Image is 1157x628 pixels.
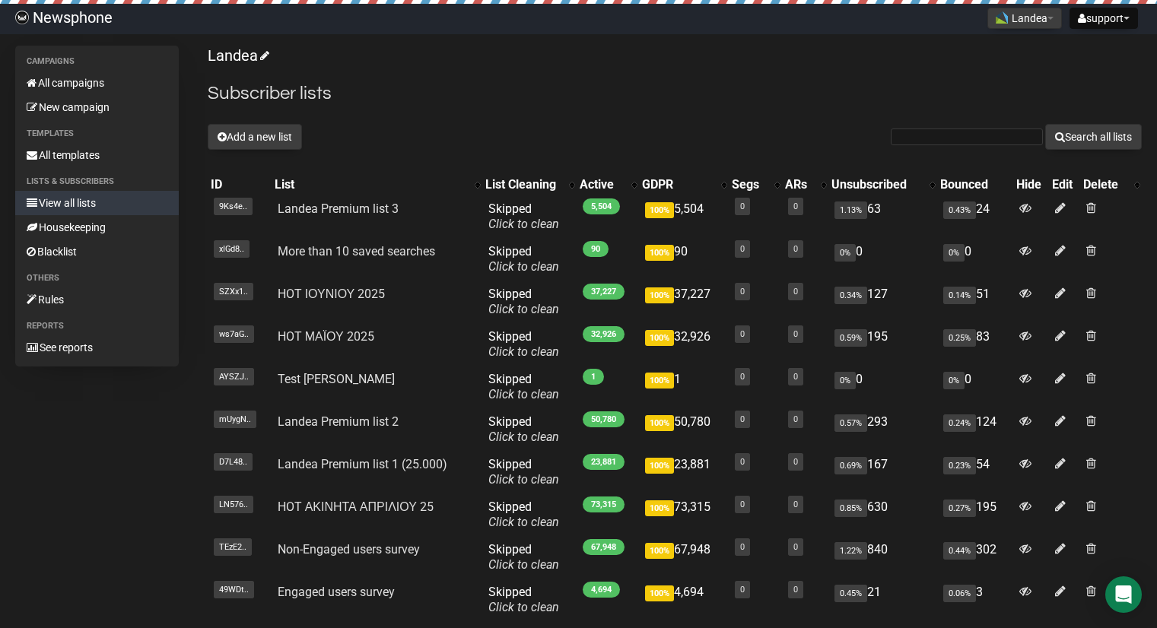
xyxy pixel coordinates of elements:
[943,372,965,389] span: 0%
[208,80,1142,107] h2: Subscriber lists
[793,372,798,382] a: 0
[645,415,674,431] span: 100%
[214,453,253,471] span: D7L48..
[1013,174,1050,195] th: Hide: No sort applied, sorting is disabled
[214,198,253,215] span: 9Ks4e..
[828,493,937,536] td: 630
[645,585,674,601] span: 100%
[278,414,399,429] a: Landea Premium list 2
[937,281,1013,323] td: 51
[943,329,976,347] span: 0.25%
[937,366,1013,408] td: 0
[15,71,179,95] a: All campaigns
[488,329,559,359] span: Skipped
[583,326,625,342] span: 32,926
[1070,8,1138,29] button: support
[639,323,729,366] td: 32,926
[214,538,252,556] span: TEzE2..
[214,411,256,428] span: mUygN..
[1080,174,1142,195] th: Delete: No sort applied, activate to apply an ascending sort
[645,202,674,218] span: 100%
[583,454,625,470] span: 23,881
[639,408,729,451] td: 50,780
[488,472,559,487] a: Click to clean
[937,408,1013,451] td: 124
[645,543,674,559] span: 100%
[15,239,179,264] a: Blacklist
[834,585,867,602] span: 0.45%
[943,500,976,517] span: 0.27%
[1049,174,1080,195] th: Edit: No sort applied, sorting is disabled
[937,195,1013,238] td: 24
[937,238,1013,281] td: 0
[793,287,798,297] a: 0
[937,451,1013,493] td: 54
[278,244,435,258] a: More than 10 saved searches
[208,174,271,195] th: ID: No sort applied, sorting is disabled
[278,372,395,386] a: Test [PERSON_NAME]
[943,414,976,432] span: 0.24%
[488,201,559,231] span: Skipped
[740,372,745,382] a: 0
[15,317,179,335] li: Reports
[214,581,254,598] span: 49WDt..
[583,284,625,300] span: 37,227
[740,244,745,254] a: 0
[15,173,179,191] li: Lists & subscribers
[208,124,302,150] button: Add a new list
[740,329,745,339] a: 0
[639,366,729,408] td: 1
[943,585,976,602] span: 0.06%
[1016,177,1047,192] div: Hide
[740,287,745,297] a: 0
[828,323,937,366] td: 195
[793,457,798,467] a: 0
[15,287,179,312] a: Rules
[1045,124,1142,150] button: Search all lists
[488,585,559,614] span: Skipped
[987,8,1062,29] button: Landea
[943,244,965,262] span: 0%
[488,557,559,572] a: Click to clean
[937,579,1013,621] td: 3
[645,373,674,389] span: 100%
[793,329,798,339] a: 0
[278,500,434,514] a: HOT ΑΚΙΝΗΤΑ ΑΠΡΙΛΙΟΥ 25
[488,387,559,401] a: Click to clean
[488,244,559,274] span: Skipped
[645,500,674,516] span: 100%
[214,325,254,343] span: ws7aG..
[583,582,620,598] span: 4,694
[943,201,976,219] span: 0.43%
[278,329,374,344] a: HOT ΜΑΪΟΥ 2025
[482,174,577,195] th: List Cleaning: No sort applied, activate to apply an ascending sort
[15,215,179,239] a: Housekeeping
[278,585,395,599] a: Engaged users survey
[793,542,798,552] a: 0
[793,500,798,509] a: 0
[639,238,729,281] td: 90
[793,585,798,595] a: 0
[214,240,250,258] span: xIGd8..
[729,174,782,195] th: Segs: No sort applied, activate to apply an ascending sort
[15,143,179,167] a: All templates
[488,500,559,529] span: Skipped
[639,579,729,621] td: 4,694
[275,177,467,192] div: List
[208,46,267,65] a: Landea
[278,287,386,301] a: HOT ΙΟΥΝΙΟΥ 2025
[828,451,937,493] td: 167
[488,414,559,444] span: Skipped
[488,430,559,444] a: Click to clean
[828,195,937,238] td: 63
[15,95,179,119] a: New campaign
[577,174,639,195] th: Active: No sort applied, activate to apply an ascending sort
[639,195,729,238] td: 5,504
[1105,576,1142,613] div: Open Intercom Messenger
[793,244,798,254] a: 0
[828,366,937,408] td: 0
[583,496,625,512] span: 73,315
[645,330,674,346] span: 100%
[834,329,867,347] span: 0.59%
[488,600,559,614] a: Click to clean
